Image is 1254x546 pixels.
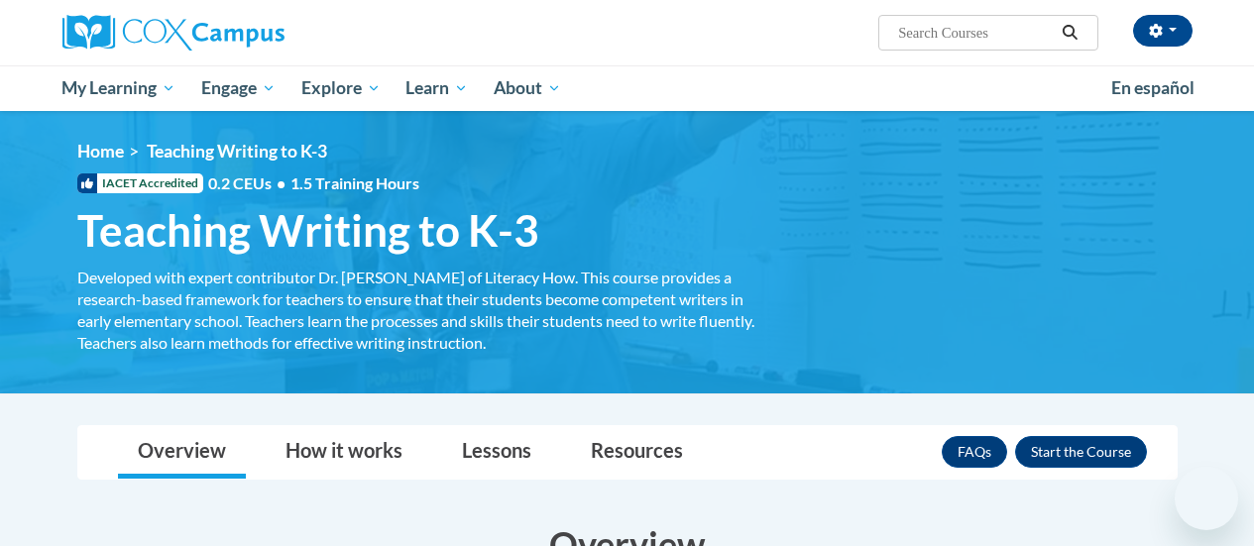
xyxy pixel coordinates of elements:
[118,426,246,479] a: Overview
[62,15,285,51] img: Cox Campus
[266,426,422,479] a: How it works
[896,21,1055,45] input: Search Courses
[571,426,703,479] a: Resources
[61,76,175,100] span: My Learning
[1175,467,1238,530] iframe: Button to launch messaging window
[1055,21,1084,45] button: Search
[442,426,551,479] a: Lessons
[277,173,285,192] span: •
[77,141,124,162] a: Home
[201,76,276,100] span: Engage
[942,436,1007,468] a: FAQs
[1133,15,1193,47] button: Account Settings
[77,173,203,193] span: IACET Accredited
[77,204,539,257] span: Teaching Writing to K-3
[1015,436,1147,468] button: Enroll
[1111,77,1195,98] span: En español
[494,76,561,100] span: About
[481,65,574,111] a: About
[50,65,189,111] a: My Learning
[405,76,468,100] span: Learn
[147,141,327,162] span: Teaching Writing to K-3
[208,172,419,194] span: 0.2 CEUs
[290,173,419,192] span: 1.5 Training Hours
[301,76,381,100] span: Explore
[77,267,761,354] div: Developed with expert contributor Dr. [PERSON_NAME] of Literacy How. This course provides a resea...
[48,65,1207,111] div: Main menu
[62,15,419,51] a: Cox Campus
[288,65,394,111] a: Explore
[1098,67,1207,109] a: En español
[188,65,288,111] a: Engage
[393,65,481,111] a: Learn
